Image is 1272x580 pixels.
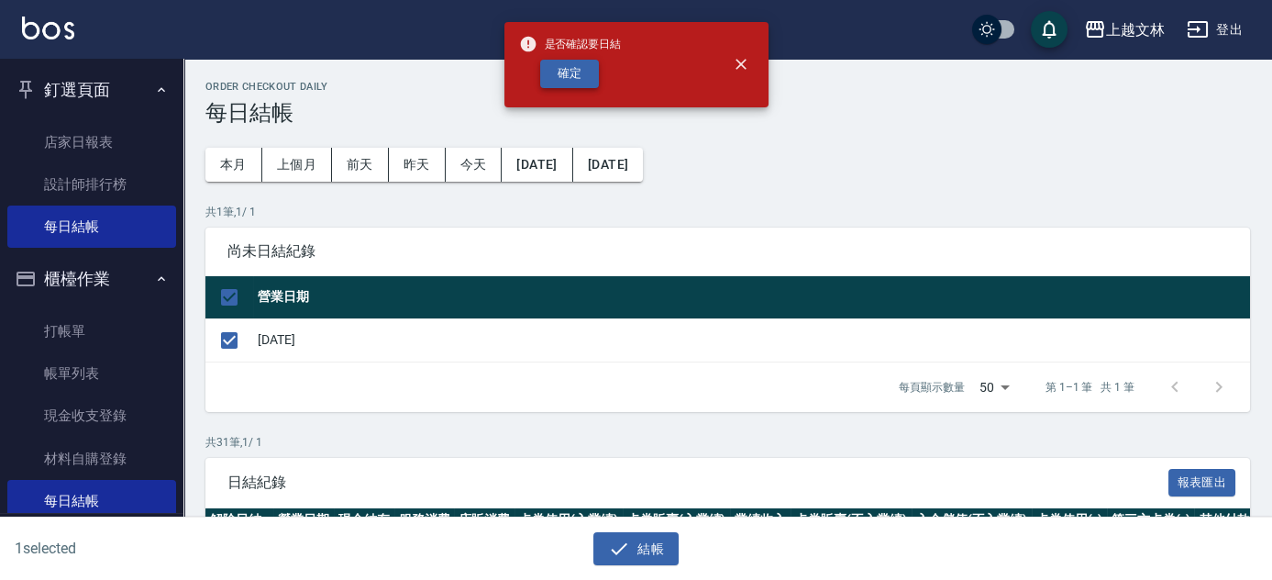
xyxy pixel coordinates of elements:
[205,148,262,182] button: 本月
[1032,508,1107,532] th: 卡券使用(-)
[730,508,791,532] th: 業績收入
[205,434,1250,451] p: 共 31 筆, 1 / 1
[334,508,394,532] th: 現金結存
[205,204,1250,220] p: 共 1 筆, 1 / 1
[791,508,912,532] th: 卡券販賣(不入業績)
[273,508,334,532] th: 營業日期
[253,318,1250,362] td: [DATE]
[15,537,315,560] h6: 1 selected
[7,163,176,206] a: 設計師排行榜
[721,44,761,84] button: close
[540,60,599,88] button: 確定
[7,255,176,303] button: 櫃檯作業
[227,474,1168,492] span: 日結紀錄
[1031,11,1067,48] button: save
[394,508,455,532] th: 服務消費
[227,242,1228,261] span: 尚未日結紀錄
[205,100,1250,126] h3: 每日結帳
[7,438,176,480] a: 材料自購登錄
[332,148,389,182] button: 前天
[7,206,176,248] a: 每日結帳
[454,508,514,532] th: 店販消費
[1168,469,1236,497] button: 報表匯出
[205,508,273,532] th: 解除日結
[7,121,176,163] a: 店家日報表
[573,148,643,182] button: [DATE]
[1179,13,1250,47] button: 登出
[7,395,176,437] a: 現金收支登錄
[1168,473,1236,490] a: 報表匯出
[519,35,622,53] span: 是否確認要日結
[1045,379,1134,396] p: 第 1–1 筆 共 1 筆
[1077,11,1172,49] button: 上越文林
[1106,18,1165,41] div: 上越文林
[205,81,1250,93] h2: Order checkout daily
[912,508,1033,532] th: 入金儲值(不入業績)
[22,17,74,39] img: Logo
[253,276,1250,319] th: 營業日期
[623,508,731,532] th: 卡券販賣(入業績)
[7,480,176,522] a: 每日結帳
[972,362,1016,412] div: 50
[502,148,572,182] button: [DATE]
[7,66,176,114] button: 釘選頁面
[389,148,446,182] button: 昨天
[446,148,503,182] button: 今天
[1107,508,1195,532] th: 第三方卡券(-)
[899,379,965,396] p: 每頁顯示數量
[593,532,679,566] button: 結帳
[514,508,623,532] th: 卡券使用(入業績)
[262,148,332,182] button: 上個月
[7,310,176,352] a: 打帳單
[7,352,176,395] a: 帳單列表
